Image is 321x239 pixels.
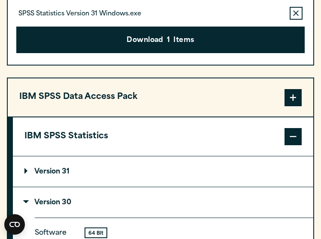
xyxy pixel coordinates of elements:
[16,27,304,53] button: Download1Items
[8,78,313,117] button: IBM SPSS Data Access Pack
[13,117,313,156] button: IBM SPSS Statistics
[24,168,70,175] p: Version 31
[18,10,141,18] p: SPSS Statistics Version 31 Windows.exe
[24,199,71,206] p: Version 30
[4,214,25,235] button: Open CMP widget
[167,35,170,46] span: 1
[13,187,313,218] summary: Version 30
[13,156,313,187] summary: Version 31
[85,228,106,237] div: 64 Bit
